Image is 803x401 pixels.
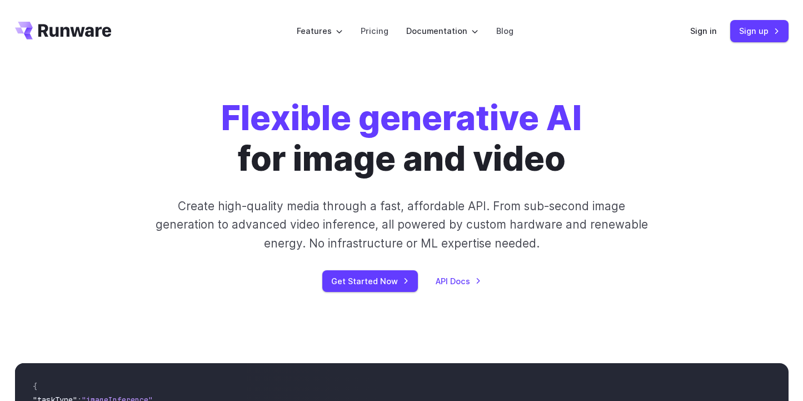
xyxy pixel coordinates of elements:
[322,270,418,292] a: Get Started Now
[221,98,582,179] h1: for image and video
[361,24,388,37] a: Pricing
[406,24,478,37] label: Documentation
[154,197,649,253] p: Create high-quality media through a fast, affordable API. From sub-second image generation to adv...
[730,20,789,42] a: Sign up
[221,97,582,138] strong: Flexible generative AI
[15,22,112,39] a: Go to /
[436,275,481,288] a: API Docs
[690,24,717,37] a: Sign in
[33,382,37,392] span: {
[496,24,513,37] a: Blog
[297,24,343,37] label: Features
